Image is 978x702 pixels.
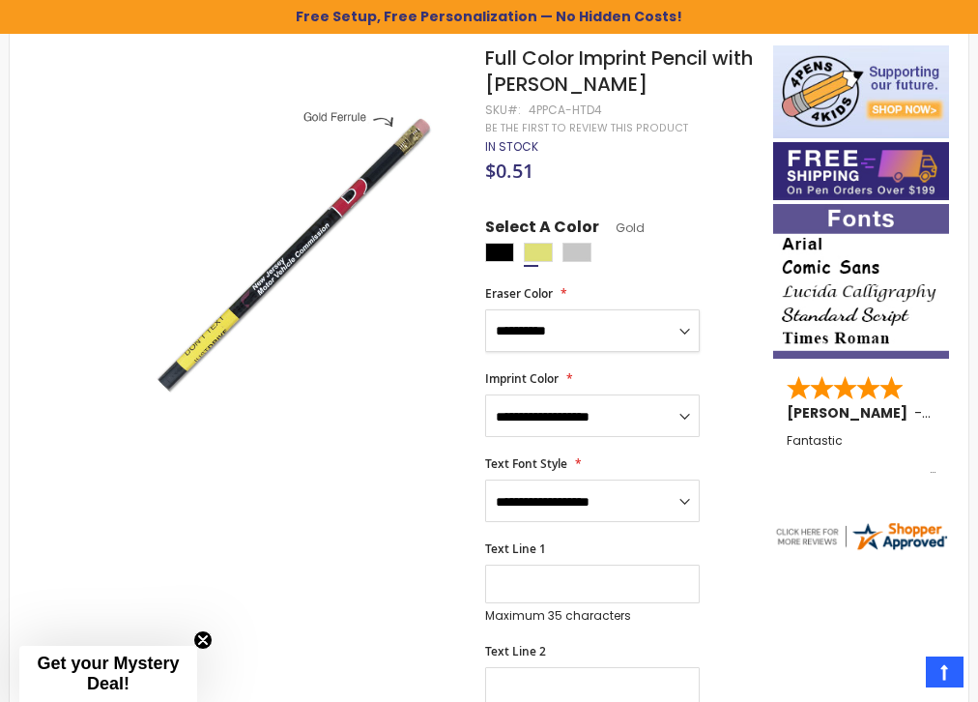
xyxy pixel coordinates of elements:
[773,519,949,552] img: 4pens.com widget logo
[19,646,197,702] div: Get your Mystery Deal!Close teaser
[787,434,935,476] div: Fantastic
[562,243,591,262] div: Silver
[485,285,553,302] span: Eraser Color
[485,102,521,118] strong: SKU
[599,219,645,236] span: Gold
[485,121,688,135] a: Be the first to review this product
[485,608,700,624] p: Maximum 35 characters
[485,217,599,243] span: Select A Color
[529,102,602,118] div: 4PPCA-HTD4
[485,139,538,155] div: Availability
[485,455,567,472] span: Text Font Style
[485,370,559,387] span: Imprint Color
[773,541,949,557] a: 4pens.com certificate URL
[193,630,213,650] button: Close teaser
[773,45,949,138] img: 4pens 4 kids
[485,158,533,184] span: $0.51
[485,541,546,557] span: Text Line 1
[37,654,179,693] span: Get your Mystery Deal!
[773,142,949,200] img: Free shipping on orders over $199
[108,73,464,429] img: 2-4ppca-htd4-full-color-imprint-pencil-with-eraser2_1.jpg
[787,403,914,423] span: [PERSON_NAME]
[524,243,553,262] div: Gold
[485,138,538,155] span: In stock
[773,204,949,359] img: font-personalization-examples
[485,243,514,262] div: Black
[485,44,753,98] span: Full Color Imprint Pencil with [PERSON_NAME]
[485,643,546,659] span: Text Line 2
